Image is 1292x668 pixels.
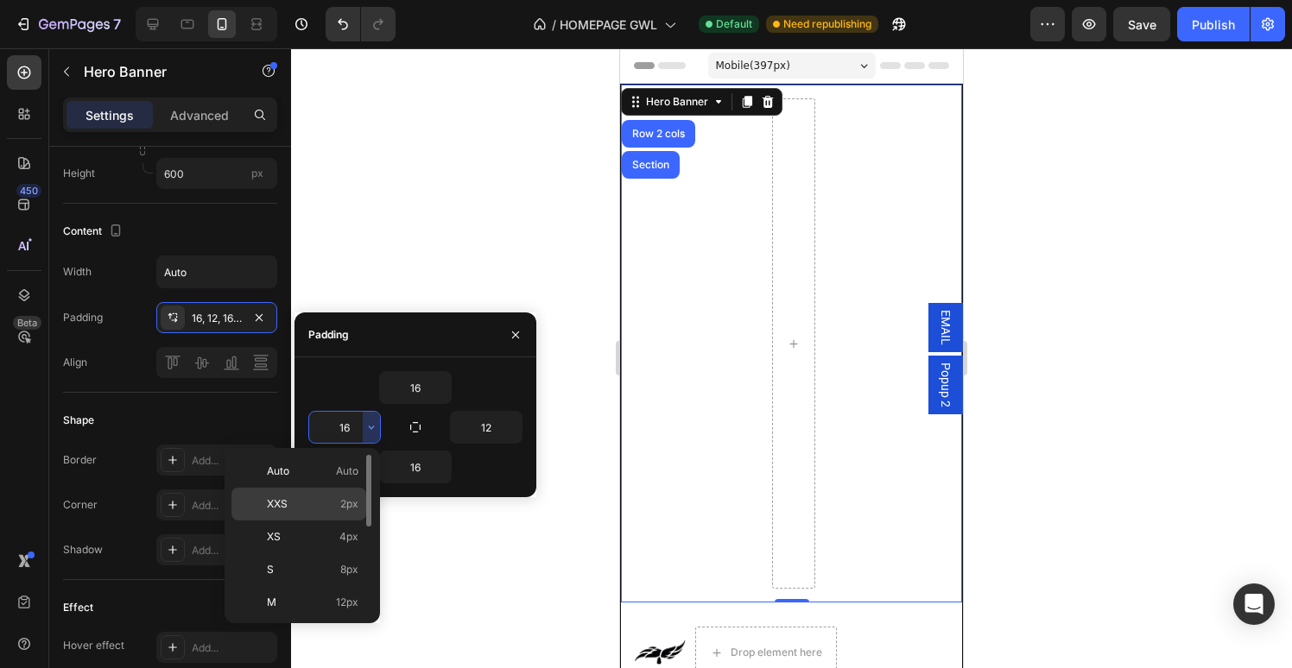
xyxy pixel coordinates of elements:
[13,316,41,330] div: Beta
[85,106,134,124] p: Settings
[560,16,657,34] span: HOMEPAGE GWL
[192,311,242,326] div: 16, 12, 16, 16
[170,106,229,124] p: Advanced
[63,355,87,370] div: Align
[267,562,274,577] span: S
[84,61,231,82] p: Hero Banner
[339,529,358,545] span: 4px
[308,327,349,343] div: Padding
[157,256,276,287] input: Auto
[156,158,277,189] input: px
[63,220,126,243] div: Content
[7,7,129,41] button: 7
[552,16,556,34] span: /
[1233,583,1275,625] div: Open Intercom Messenger
[267,529,281,545] span: XS
[192,453,273,469] div: Add...
[451,412,522,443] input: Auto
[16,184,41,198] div: 450
[63,310,103,325] div: Padding
[620,48,963,668] iframe: Design area
[63,452,97,468] div: Border
[1192,16,1235,34] div: Publish
[192,543,273,558] div: Add...
[340,496,358,512] span: 2px
[267,595,276,610] span: M
[716,16,752,32] span: Default
[1113,7,1170,41] button: Save
[1177,7,1250,41] button: Publish
[326,7,396,41] div: Undo/Redo
[63,497,98,513] div: Corner
[783,16,871,32] span: Need republishing
[380,451,451,482] input: Auto
[1128,17,1156,32] span: Save
[340,562,358,577] span: 8px
[63,413,94,428] div: Shape
[309,412,380,443] input: Auto
[192,640,273,656] div: Add...
[63,600,93,615] div: Effect
[336,463,358,479] span: Auto
[63,542,103,558] div: Shadow
[63,264,92,280] div: Width
[251,167,263,180] span: px
[267,496,288,512] span: XXS
[63,638,124,653] div: Hover effect
[113,14,121,35] p: 7
[63,166,95,181] label: Height
[336,595,358,610] span: 12px
[192,498,273,514] div: Add...
[380,372,451,403] input: Auto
